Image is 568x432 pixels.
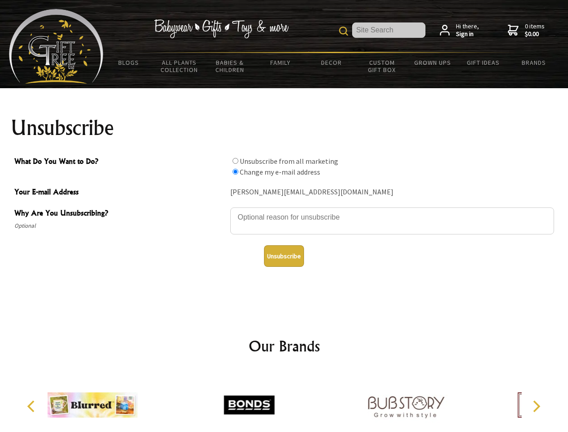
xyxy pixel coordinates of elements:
[233,158,238,164] input: What Do You Want to Do?
[14,220,226,231] span: Optional
[14,156,226,169] span: What Do You Want to Do?
[525,30,545,38] strong: $0.00
[255,53,306,72] a: Family
[456,22,479,38] span: Hi there,
[508,22,545,38] a: 0 items$0.00
[458,53,509,72] a: Gift Ideas
[18,335,550,357] h2: Our Brands
[230,207,554,234] textarea: Why Are You Unsubscribing?
[9,9,103,84] img: Babyware - Gifts - Toys and more...
[14,186,226,199] span: Your E-mail Address
[14,207,226,220] span: Why Are You Unsubscribing?
[264,245,304,267] button: Unsubscribe
[456,30,479,38] strong: Sign in
[205,53,255,79] a: Babies & Children
[440,22,479,38] a: Hi there,Sign in
[306,53,357,72] a: Decor
[11,117,558,139] h1: Unsubscribe
[526,396,546,416] button: Next
[233,169,238,175] input: What Do You Want to Do?
[103,53,154,72] a: BLOGS
[352,22,425,38] input: Site Search
[230,185,554,199] div: [PERSON_NAME][EMAIL_ADDRESS][DOMAIN_NAME]
[525,22,545,38] span: 0 items
[357,53,407,79] a: Custom Gift Box
[22,396,42,416] button: Previous
[407,53,458,72] a: Grown Ups
[240,167,320,176] label: Change my e-mail address
[154,53,205,79] a: All Plants Collection
[240,157,338,166] label: Unsubscribe from all marketing
[339,27,348,36] img: product search
[509,53,559,72] a: Brands
[154,19,289,38] img: Babywear - Gifts - Toys & more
